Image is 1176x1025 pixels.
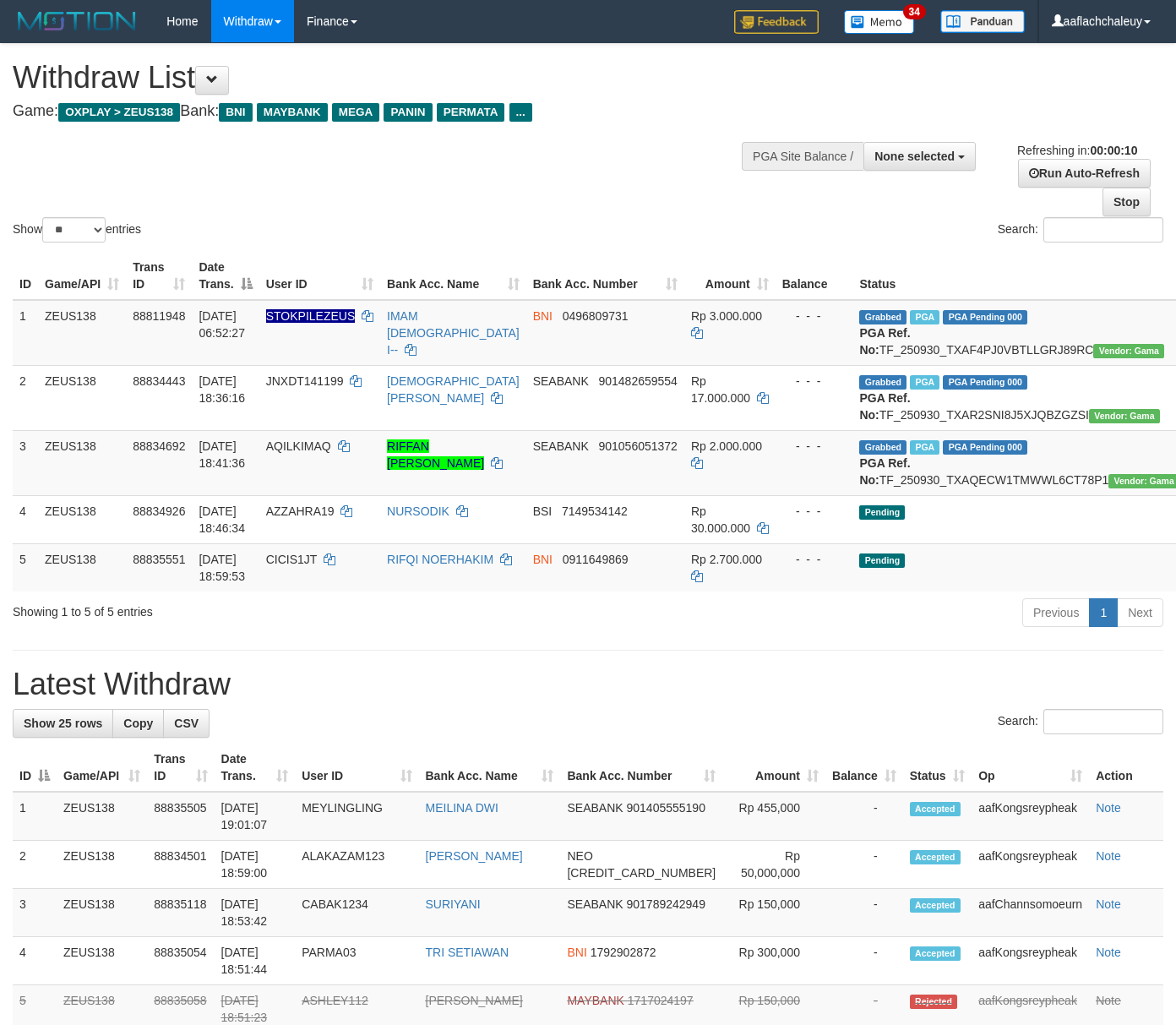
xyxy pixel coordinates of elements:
[57,889,147,937] td: ZEUS138
[13,744,57,792] th: ID: activate to sort column descending
[266,553,317,566] span: CICIS1JT
[123,717,153,730] span: Copy
[13,597,477,620] div: Showing 1 to 5 of 5 entries
[972,889,1089,937] td: aafChannsomoeurn
[147,937,214,985] td: 88835054
[257,103,328,122] span: MAYBANK
[174,717,199,730] span: CSV
[567,897,623,911] span: SEABANK
[13,668,1163,701] h1: Latest Withdraw
[215,889,296,937] td: [DATE] 18:53:42
[562,504,628,518] span: Copy 7149534142 to clipboard
[691,553,762,566] span: Rp 2.700.000
[387,504,449,518] a: NURSODIK
[426,897,481,911] a: SURIYANI
[1018,159,1151,188] a: Run Auto-Refresh
[859,553,905,568] span: Pending
[533,309,553,323] span: BNI
[295,792,418,841] td: MEYLINGLING
[825,744,903,792] th: Balance: activate to sort column ascending
[426,994,523,1007] a: [PERSON_NAME]
[419,744,561,792] th: Bank Acc. Name: activate to sort column ascending
[591,946,656,959] span: Copy 1792902872 to clipboard
[13,430,38,495] td: 3
[215,841,296,889] td: [DATE] 18:59:00
[133,553,185,566] span: 88835551
[509,103,532,122] span: ...
[910,310,939,324] span: Marked by aafsreyleap
[1022,598,1090,627] a: Previous
[1096,994,1121,1007] a: Note
[38,430,126,495] td: ZEUS138
[215,744,296,792] th: Date Trans.: activate to sort column ascending
[998,709,1163,734] label: Search:
[859,391,910,422] b: PGA Ref. No:
[13,252,38,300] th: ID
[567,994,623,1007] span: MAYBANK
[133,439,185,453] span: 88834692
[215,792,296,841] td: [DATE] 19:01:07
[943,440,1027,455] span: PGA Pending
[691,374,750,405] span: Rp 17.000.000
[112,709,164,738] a: Copy
[825,937,903,985] td: -
[295,744,418,792] th: User ID: activate to sort column ascending
[38,365,126,430] td: ZEUS138
[972,841,1089,889] td: aafKongsreypheak
[219,103,252,122] span: BNI
[628,994,694,1007] span: Copy 1717024197 to clipboard
[722,792,825,841] td: Rp 455,000
[734,10,819,34] img: Feedback.jpg
[1096,801,1121,815] a: Note
[1102,188,1151,216] a: Stop
[199,553,245,583] span: [DATE] 18:59:53
[13,792,57,841] td: 1
[13,709,113,738] a: Show 25 rows
[567,946,586,959] span: BNI
[215,937,296,985] td: [DATE] 18:51:44
[147,744,214,792] th: Trans ID: activate to sort column ascending
[533,439,589,453] span: SEABANK
[825,792,903,841] td: -
[192,252,259,300] th: Date Trans.: activate to sort column descending
[387,309,520,357] a: IMAM [DEMOGRAPHIC_DATA] I--
[57,792,147,841] td: ZEUS138
[1089,598,1118,627] a: 1
[266,439,331,453] span: AQILKIMAQ
[859,440,906,455] span: Grabbed
[1096,897,1121,911] a: Note
[38,543,126,592] td: ZEUS138
[1117,598,1163,627] a: Next
[380,252,526,300] th: Bank Acc. Name: activate to sort column ascending
[972,744,1089,792] th: Op: activate to sort column ascending
[199,439,245,470] span: [DATE] 18:41:36
[387,439,484,470] a: RIFFAN [PERSON_NAME]
[437,103,505,122] span: PERMATA
[910,995,957,1009] span: Rejected
[295,937,418,985] td: PARMA03
[1043,709,1163,734] input: Search:
[426,946,509,959] a: TRI SETIAWAN
[133,504,185,518] span: 88834926
[13,8,141,34] img: MOTION_logo.png
[533,374,589,388] span: SEABANK
[147,841,214,889] td: 88834501
[387,553,493,566] a: RIFQI NOERHAKIM
[38,495,126,543] td: ZEUS138
[13,937,57,985] td: 4
[998,217,1163,243] label: Search:
[533,553,553,566] span: BNI
[387,374,520,405] a: [DEMOGRAPHIC_DATA][PERSON_NAME]
[57,744,147,792] th: Game/API: activate to sort column ascending
[57,841,147,889] td: ZEUS138
[533,504,553,518] span: BSI
[910,850,961,864] span: Accepted
[563,309,629,323] span: Copy 0496809731 to clipboard
[13,889,57,937] td: 3
[825,841,903,889] td: -
[1089,409,1160,423] span: Vendor URL: https://trx31.1velocity.biz
[57,937,147,985] td: ZEUS138
[691,504,750,535] span: Rp 30.000.000
[691,439,762,453] span: Rp 2.000.000
[560,744,722,792] th: Bank Acc. Number: activate to sort column ascending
